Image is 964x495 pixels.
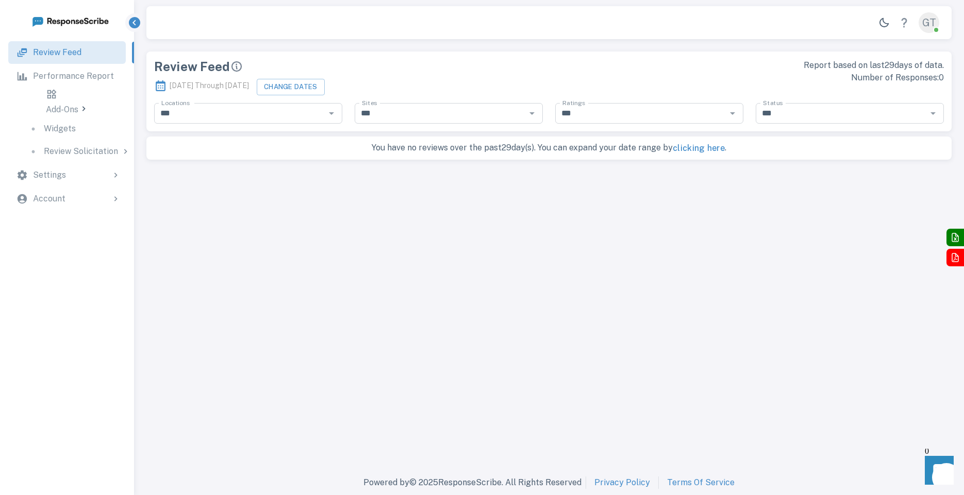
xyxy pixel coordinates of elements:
[919,12,939,33] div: GT
[46,104,78,117] p: Add-Ons
[257,79,325,95] button: Change Dates
[946,229,964,246] button: Export to Excel
[31,14,109,27] img: logo
[667,476,735,489] a: Terms Of Service
[763,98,783,107] label: Status
[894,12,915,33] a: Help Center
[324,106,339,121] button: Open
[8,65,126,88] a: Performance Report
[152,142,946,155] p: You have no reviews over the past 29 day(s). You can expand your date range by .
[926,106,940,121] button: Open
[946,249,964,266] button: Export to PDF
[44,145,118,158] p: Review Solicitation
[725,106,740,121] button: Open
[8,187,126,210] div: Account
[673,142,725,155] button: clicking here
[915,449,959,493] iframe: Front Chat
[363,476,581,489] p: Powered by © 2025 ResponseScribe. All Rights Reserved
[33,70,114,82] p: Performance Report
[19,140,135,163] div: Review Solicitation
[33,193,65,205] p: Account
[33,46,81,59] p: Review Feed
[19,117,135,140] a: Widgets
[362,98,377,107] label: Sites
[154,76,249,96] p: [DATE] Through [DATE]
[555,59,944,72] p: Report based on last 29 days of data.
[33,169,66,181] p: Settings
[8,41,126,64] a: Review Feed
[161,98,190,107] label: Locations
[154,59,543,74] div: Review Feed
[562,98,585,107] label: Ratings
[44,123,76,135] p: Widgets
[555,72,944,84] p: Number of Responses: 0
[8,164,126,186] div: Settings
[594,476,650,489] a: Privacy Policy
[525,106,539,121] button: Open
[46,89,89,117] div: Add-Ons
